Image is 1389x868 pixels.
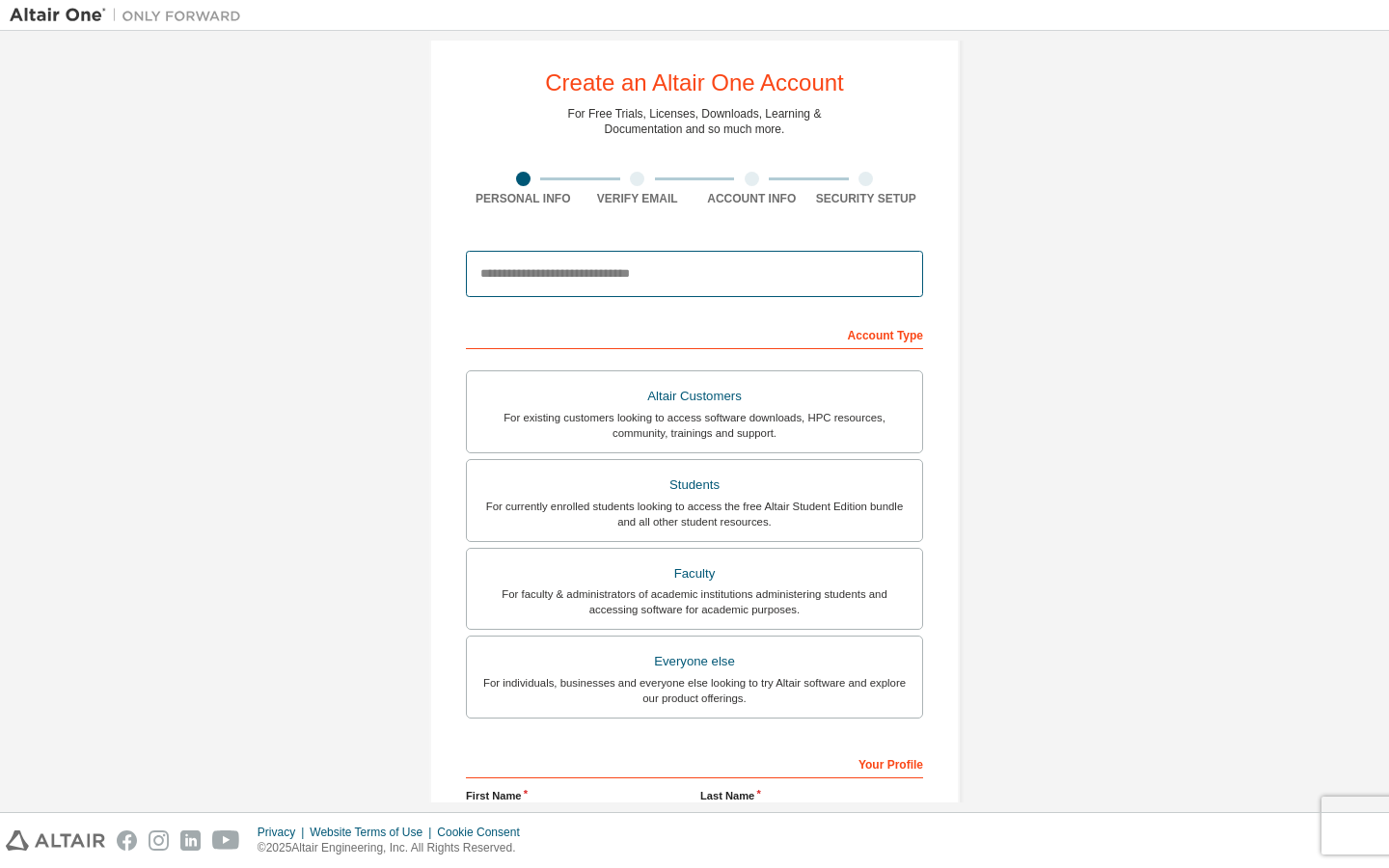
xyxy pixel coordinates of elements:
div: Cookie Consent [437,825,531,840]
img: Altair One [10,6,251,25]
div: Account Info [694,191,809,206]
div: For faculty & administrators of academic institutions administering students and accessing softwa... [478,586,911,617]
img: linkedin.svg [180,830,201,851]
div: For individuals, businesses and everyone else looking to try Altair software and explore our prod... [478,675,911,706]
div: Faculty [478,560,911,587]
img: youtube.svg [212,830,240,851]
div: Privacy [258,825,310,840]
img: altair_logo.svg [6,830,105,851]
div: Students [478,472,911,499]
div: Create an Altair One Account [545,71,844,95]
div: Website Terms of Use [310,825,437,840]
div: Security Setup [809,191,924,206]
div: For currently enrolled students looking to access the free Altair Student Edition bundle and all ... [478,499,911,529]
div: Verify Email [581,191,695,206]
label: First Name [466,788,689,803]
div: Personal Info [466,191,581,206]
label: Last Name [700,788,923,803]
div: For Free Trials, Licenses, Downloads, Learning & Documentation and so much more. [568,106,822,137]
div: For existing customers looking to access software downloads, HPC resources, community, trainings ... [478,410,911,441]
p: © 2025 Altair Engineering, Inc. All Rights Reserved. [258,840,531,856]
div: Everyone else [478,648,911,675]
div: Your Profile [466,747,923,778]
img: facebook.svg [117,830,137,851]
div: Account Type [466,318,923,349]
img: instagram.svg [149,830,169,851]
div: Altair Customers [478,383,911,410]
